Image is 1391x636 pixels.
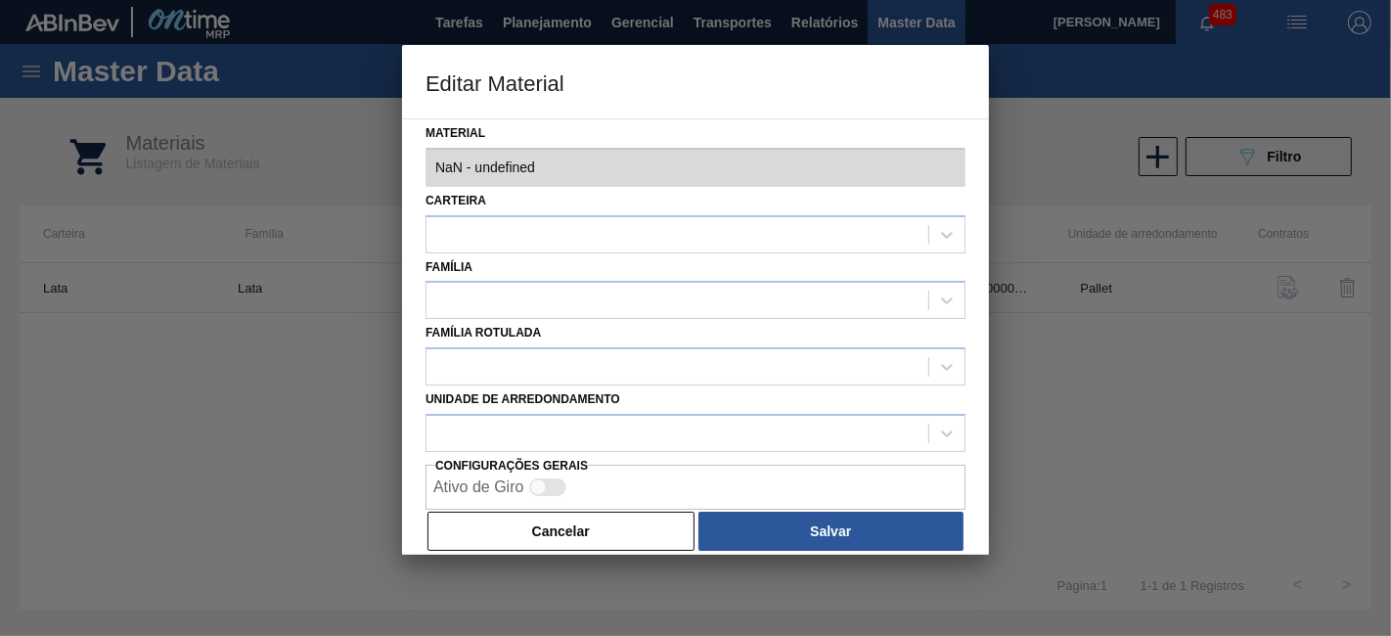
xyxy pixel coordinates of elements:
label: Carteira [426,194,486,207]
button: Salvar [698,512,964,551]
label: Família [426,260,472,274]
label: Configurações Gerais [435,459,588,473]
label: Unidade de arredondamento [426,392,620,406]
h3: Editar Material [402,45,989,119]
label: Ativo de Giro [433,478,523,495]
button: Cancelar [427,512,695,551]
label: Material [426,119,965,148]
label: Família Rotulada [426,326,541,340]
